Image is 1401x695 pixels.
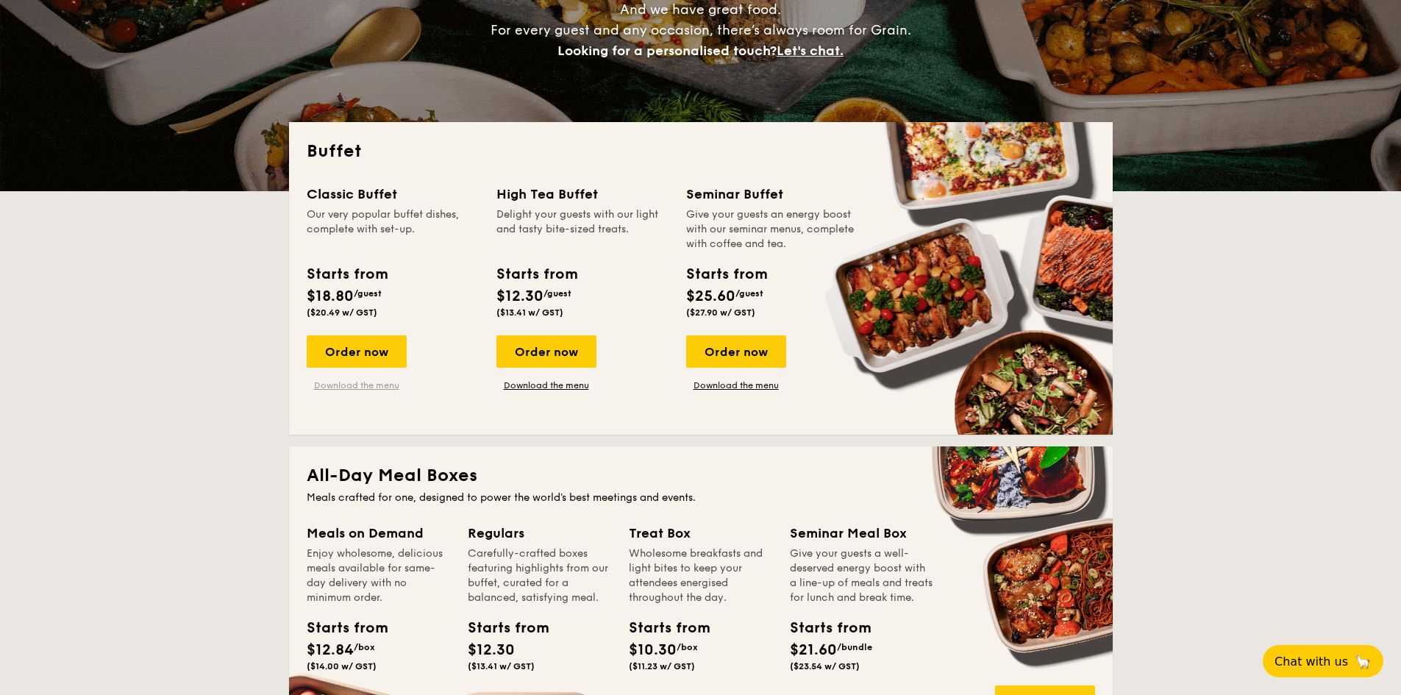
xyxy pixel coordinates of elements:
[307,263,387,285] div: Starts from
[307,617,373,639] div: Starts from
[790,546,933,605] div: Give your guests a well-deserved energy boost with a line-up of meals and treats for lunch and br...
[496,263,577,285] div: Starts from
[629,523,772,543] div: Treat Box
[307,184,479,204] div: Classic Buffet
[686,207,858,252] div: Give your guests an energy boost with our seminar menus, complete with coffee and tea.
[468,617,534,639] div: Starts from
[307,464,1095,488] h2: All-Day Meal Boxes
[837,642,872,652] span: /bundle
[307,207,479,252] div: Our very popular buffet dishes, complete with set-up.
[307,641,354,659] span: $12.84
[307,140,1095,163] h2: Buffet
[629,641,677,659] span: $10.30
[496,207,669,252] div: Delight your guests with our light and tasty bite-sized treats.
[686,379,786,391] a: Download the menu
[543,288,571,299] span: /guest
[468,546,611,605] div: Carefully-crafted boxes featuring highlights from our buffet, curated for a balanced, satisfying ...
[468,523,611,543] div: Regulars
[1275,655,1348,669] span: Chat with us
[686,263,766,285] div: Starts from
[307,307,377,318] span: ($20.49 w/ GST)
[686,184,858,204] div: Seminar Buffet
[307,379,407,391] a: Download the menu
[629,546,772,605] div: Wholesome breakfasts and light bites to keep your attendees energised throughout the day.
[354,288,382,299] span: /guest
[777,43,844,59] span: Let's chat.
[307,288,354,305] span: $18.80
[307,661,377,671] span: ($14.00 w/ GST)
[307,546,450,605] div: Enjoy wholesome, delicious meals available for same-day delivery with no minimum order.
[307,523,450,543] div: Meals on Demand
[790,523,933,543] div: Seminar Meal Box
[557,43,777,59] span: Looking for a personalised touch?
[790,661,860,671] span: ($23.54 w/ GST)
[1263,645,1383,677] button: Chat with us🦙
[307,335,407,368] div: Order now
[491,1,911,59] span: And we have great food. For every guest and any occasion, there’s always room for Grain.
[735,288,763,299] span: /guest
[686,307,755,318] span: ($27.90 w/ GST)
[496,288,543,305] span: $12.30
[496,307,563,318] span: ($13.41 w/ GST)
[686,335,786,368] div: Order now
[790,617,856,639] div: Starts from
[677,642,698,652] span: /box
[468,641,515,659] span: $12.30
[354,642,375,652] span: /box
[468,661,535,671] span: ($13.41 w/ GST)
[790,641,837,659] span: $21.60
[629,661,695,671] span: ($11.23 w/ GST)
[629,617,695,639] div: Starts from
[496,184,669,204] div: High Tea Buffet
[496,335,596,368] div: Order now
[1354,653,1372,670] span: 🦙
[496,379,596,391] a: Download the menu
[307,491,1095,505] div: Meals crafted for one, designed to power the world's best meetings and events.
[686,288,735,305] span: $25.60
